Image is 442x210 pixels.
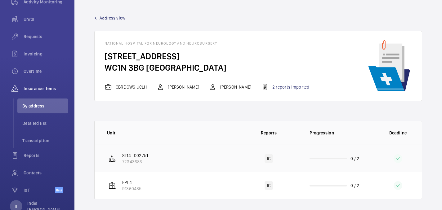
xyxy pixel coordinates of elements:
span: Invoicing [24,51,68,57]
p: II [15,203,17,209]
p: 72343683 [122,159,148,165]
h4: [STREET_ADDRESS] WC1N 3BG [GEOGRAPHIC_DATA] [105,50,319,73]
span: Beta [55,187,63,193]
p: Deadline [378,130,417,136]
span: Transcription [22,138,68,144]
p: SL14 T002751 [122,152,148,159]
span: Insurance items [24,85,68,92]
span: By address [22,103,68,109]
div: IC [265,154,273,163]
div: CBRE GWS UCLH [105,83,147,91]
span: Contacts [24,170,68,176]
p: Progression [310,130,374,136]
div: 2 reports imported [261,83,309,91]
p: 0 / 2 [350,155,359,162]
p: Unit [107,130,238,136]
span: IoT [24,187,55,193]
span: Address view [100,15,125,21]
div: [PERSON_NAME] [209,83,251,91]
p: 91360485 [122,186,141,192]
p: Reports [242,130,295,136]
span: Units [24,16,68,22]
p: 0 / 2 [350,182,359,189]
h4: National Hospital for Neurology and Neurosurgery [105,41,319,50]
div: IC [265,181,273,190]
span: Detailed list [22,120,68,126]
img: platform_lift.svg [109,155,116,162]
p: EPL4 [122,179,141,186]
div: [PERSON_NAME] [157,83,199,91]
img: elevator.svg [109,182,116,189]
span: Overtime [24,68,68,74]
span: Reports [24,152,68,159]
span: Requests [24,33,68,40]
